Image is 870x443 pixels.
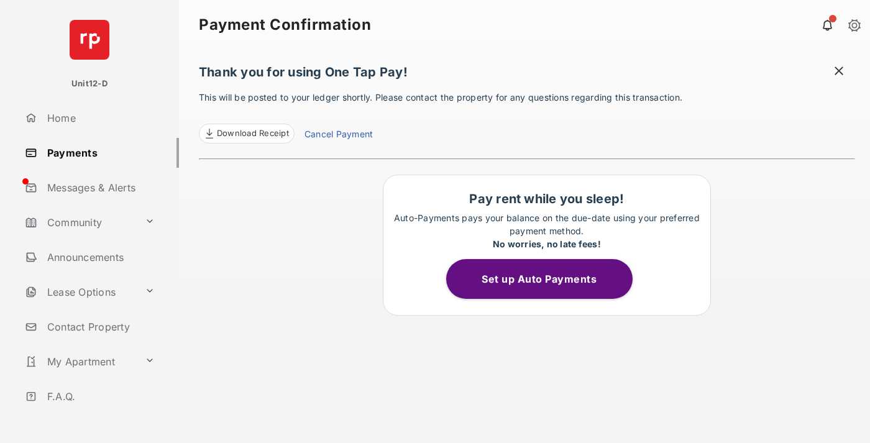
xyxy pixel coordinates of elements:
a: Lease Options [20,277,140,307]
span: Download Receipt [217,127,289,140]
a: My Apartment [20,347,140,377]
a: Cancel Payment [304,127,373,144]
h1: Thank you for using One Tap Pay! [199,65,855,86]
img: svg+xml;base64,PHN2ZyB4bWxucz0iaHR0cDovL3d3dy53My5vcmcvMjAwMC9zdmciIHdpZHRoPSI2NCIgaGVpZ2h0PSI2NC... [70,20,109,60]
a: Messages & Alerts [20,173,179,203]
div: No worries, no late fees! [390,237,704,250]
a: Home [20,103,179,133]
p: Unit12-D [71,78,108,90]
a: Announcements [20,242,179,272]
p: Auto-Payments pays your balance on the due-date using your preferred payment method. [390,211,704,250]
a: F.A.Q. [20,381,179,411]
a: Payments [20,138,179,168]
a: Download Receipt [199,124,295,144]
h1: Pay rent while you sleep! [390,191,704,206]
button: Set up Auto Payments [446,259,633,299]
a: Set up Auto Payments [446,273,648,285]
a: Community [20,208,140,237]
a: Contact Property [20,312,179,342]
strong: Payment Confirmation [199,17,371,32]
p: This will be posted to your ledger shortly. Please contact the property for any questions regardi... [199,91,855,144]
